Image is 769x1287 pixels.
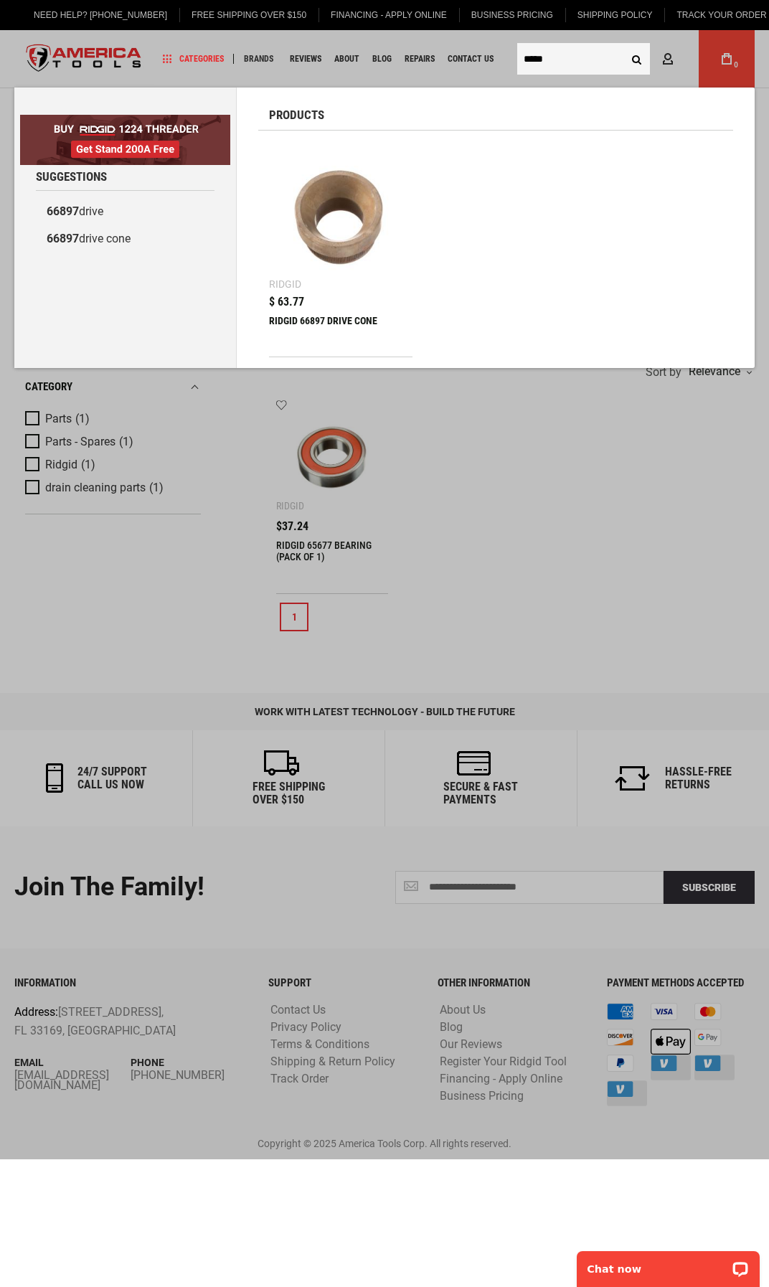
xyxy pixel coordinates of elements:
span: $ 63.77 [269,296,304,308]
a: 66897drive [36,198,214,225]
a: BOGO: Buy RIDGID® 1224 Threader, Get Stand 200A Free! [20,115,230,126]
span: Suggestions [36,171,107,183]
img: BOGO: Buy RIDGID® 1224 Threader, Get Stand 200A Free! [20,115,230,165]
b: 66897 [47,204,79,218]
button: Search [623,45,650,72]
b: 66897 [47,232,79,245]
a: Brands [237,49,280,69]
div: Ridgid [269,279,301,289]
a: 66897drive cone [36,225,214,253]
a: RIDGID 66897 DRIVE CONE Ridgid $ 63.77 RIDGID 66897 DRIVE CONE [269,141,413,357]
img: RIDGID 66897 DRIVE CONE [276,148,406,278]
span: Brands [244,55,273,63]
span: Categories [163,54,224,64]
iframe: LiveChat chat widget [567,1242,769,1287]
div: RIDGID 66897 DRIVE CONE [269,315,413,349]
span: Products [269,109,324,121]
a: Categories [156,49,230,69]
